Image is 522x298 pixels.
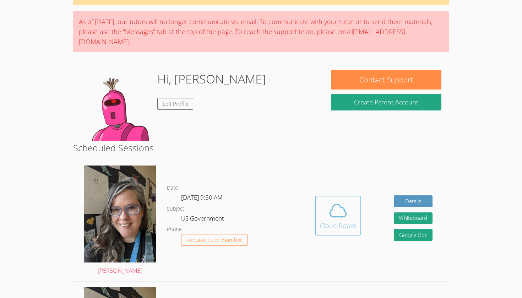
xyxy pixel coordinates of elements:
[181,234,248,246] button: Request Tutor Number
[167,184,178,193] dt: Date
[157,98,194,110] a: Edit Profile
[81,70,152,141] img: default.png
[320,221,356,231] div: Cloud Room
[84,166,157,262] img: avatar.png
[331,94,441,110] button: Create Parent Account
[73,141,449,155] h2: Scheduled Sessions
[84,166,157,276] a: [PERSON_NAME]
[315,196,361,235] button: Cloud Room
[73,11,449,52] div: As of [DATE], our tutors will no longer communicate via email. To communicate with your tutor or ...
[186,237,242,243] span: Request Tutor Number
[394,195,433,207] a: Details
[167,205,184,213] dt: Subject
[157,70,266,88] h1: Hi, [PERSON_NAME]
[181,213,225,226] dd: US Government
[181,193,223,201] span: [DATE] 9:50 AM
[394,229,433,241] a: Google Doc
[394,212,433,224] button: Whiteboard
[167,225,182,234] dt: Phone
[331,70,441,90] button: Contact Support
